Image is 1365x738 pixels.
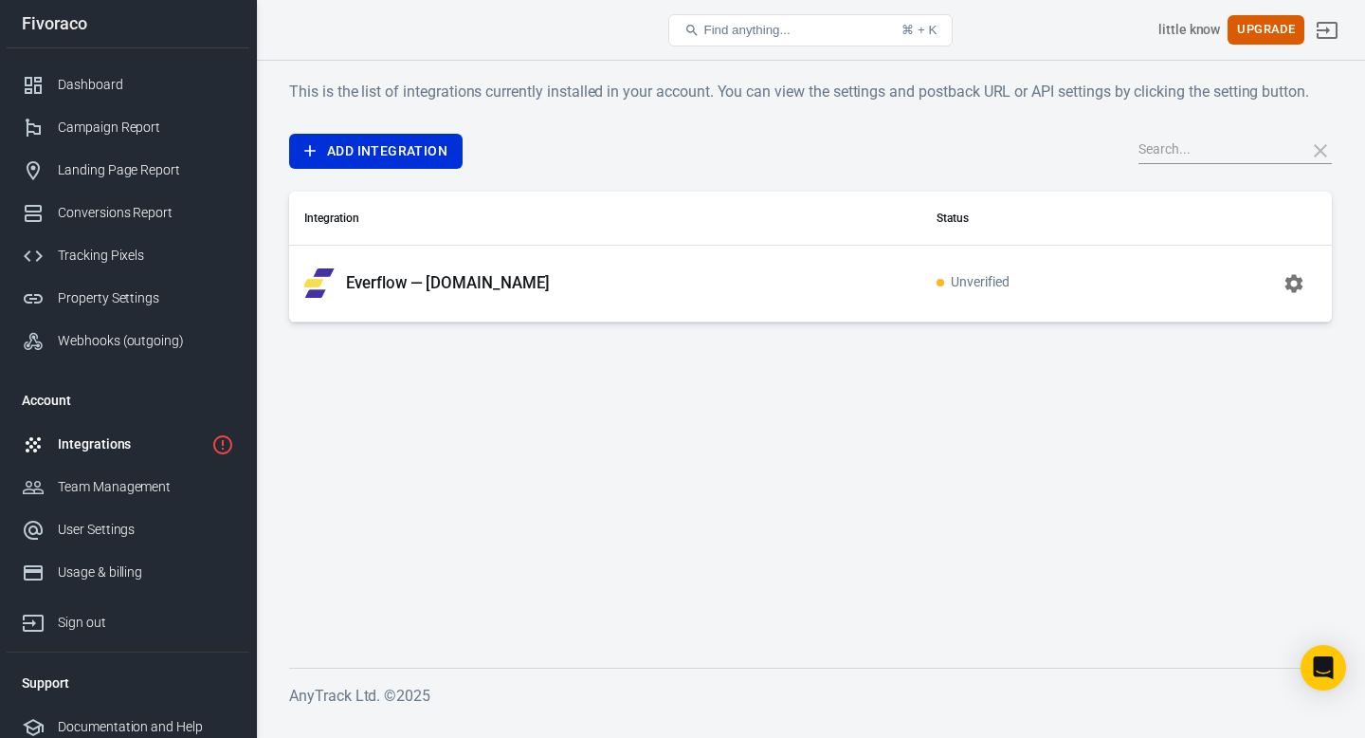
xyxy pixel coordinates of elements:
th: Integration [289,192,921,246]
h6: AnyTrack Ltd. © 2025 [289,684,1332,708]
a: Integrations [7,423,249,466]
a: Team Management [7,466,249,508]
a: Webhooks (outgoing) [7,320,249,362]
div: Usage & billing [58,563,234,582]
span: Find anything... [703,23,790,37]
div: Dashboard [58,75,234,95]
a: User Settings [7,508,249,551]
input: Search... [1138,138,1290,163]
div: Open Intercom Messenger [1301,645,1346,691]
a: Property Settings [7,277,249,320]
div: Campaign Report [58,118,234,138]
h6: This is the list of integrations currently installed in your account. You can view the settings a... [289,80,1332,103]
th: Status [921,192,1157,246]
svg: 1 networks not verified yet [211,434,234,456]
a: Landing Page Report [7,149,249,192]
li: Account [7,378,249,423]
div: Integrations [58,434,204,454]
div: Tracking Pixels [58,246,234,266]
div: Landing Page Report [58,160,234,180]
a: Tracking Pixels [7,234,249,277]
a: Add Integration [289,134,463,169]
div: Webhooks (outgoing) [58,331,234,351]
a: Usage & billing [7,551,249,594]
button: Find anything...⌘ + K [668,14,953,46]
li: Support [7,660,249,706]
a: Conversions Report [7,192,249,234]
div: Sign out [58,613,234,633]
div: Fivoraco [7,15,249,32]
div: ⌘ + K [901,23,937,37]
div: Documentation and Help [58,717,234,737]
div: User Settings [58,520,234,540]
a: Sign out [7,594,249,644]
a: Dashboard [7,64,249,106]
button: Upgrade [1228,15,1304,45]
img: Everflow — fivoraco.com [304,268,335,298]
div: Property Settings [58,288,234,308]
div: Conversions Report [58,203,234,223]
a: Sign out [1304,8,1350,53]
a: Campaign Report [7,106,249,149]
p: Everflow — [DOMAIN_NAME] [346,273,550,293]
div: Team Management [58,477,234,497]
div: Account id: mo8GAE1d [1158,20,1220,40]
span: Unverified [937,275,1010,291]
